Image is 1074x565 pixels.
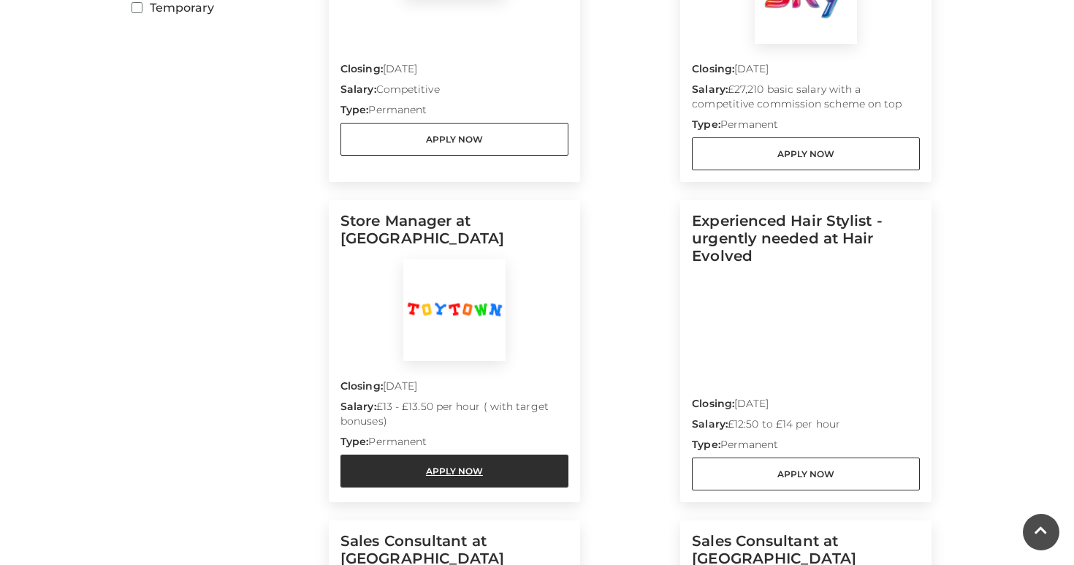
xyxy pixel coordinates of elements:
[340,62,383,75] strong: Closing:
[692,437,920,458] p: Permanent
[692,82,920,117] p: £27,210 basic salary with a competitive commission scheme on top
[340,399,568,434] p: £13 - £13.50 per hour ( with target bonuses)
[340,103,368,116] strong: Type:
[692,118,720,131] strong: Type:
[692,397,734,410] strong: Closing:
[340,83,376,96] strong: Salary:
[692,396,920,417] p: [DATE]
[340,212,568,259] h5: Store Manager at [GEOGRAPHIC_DATA]
[692,137,920,170] a: Apply Now
[692,417,920,437] p: £12:50 to £14 per hour
[340,434,568,455] p: Permanent
[340,82,568,102] p: Competitive
[692,212,920,276] h5: Experienced Hair Stylist - urgently needed at Hair Evolved
[692,62,734,75] strong: Closing:
[692,417,728,431] strong: Salary:
[692,117,920,137] p: Permanent
[340,102,568,123] p: Permanent
[340,379,568,399] p: [DATE]
[692,438,720,451] strong: Type:
[340,379,383,393] strong: Closing:
[340,400,376,413] strong: Salary:
[340,455,568,488] a: Apply Now
[340,123,568,156] a: Apply Now
[403,259,506,361] img: Toy Town
[340,435,368,448] strong: Type:
[340,61,568,82] p: [DATE]
[692,61,920,82] p: [DATE]
[692,83,728,96] strong: Salary:
[692,458,920,490] a: Apply Now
